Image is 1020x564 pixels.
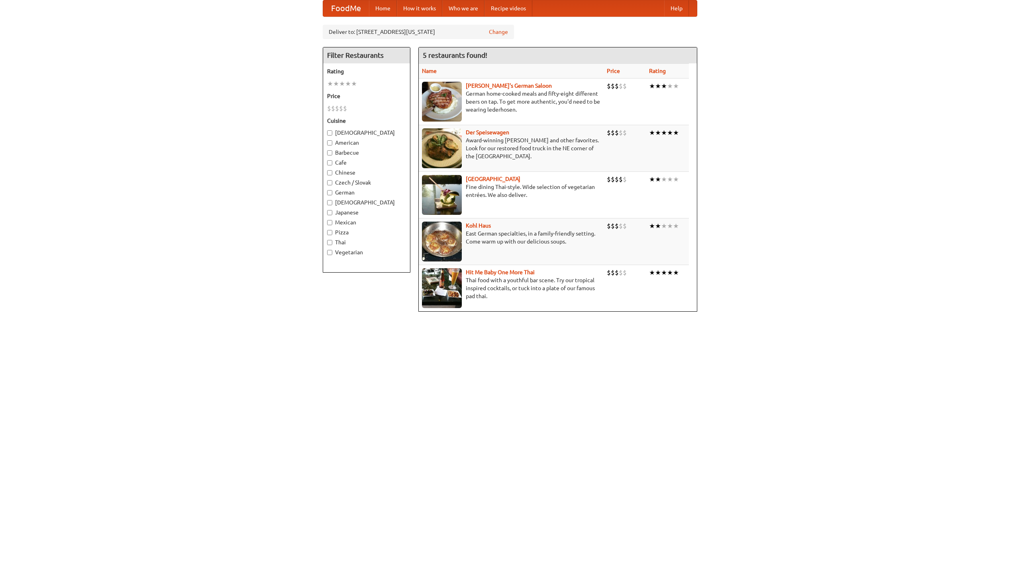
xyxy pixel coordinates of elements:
[661,222,667,230] li: ★
[327,92,406,100] h5: Price
[664,0,689,16] a: Help
[667,82,673,90] li: ★
[327,189,406,197] label: German
[327,208,406,216] label: Japanese
[615,268,619,277] li: $
[607,222,611,230] li: $
[484,0,532,16] a: Recipe videos
[422,276,600,300] p: Thai food with a youthful bar scene. Try our tropical inspired cocktails, or tuck into a plate of...
[327,198,406,206] label: [DEMOGRAPHIC_DATA]
[667,128,673,137] li: ★
[327,129,406,137] label: [DEMOGRAPHIC_DATA]
[422,136,600,160] p: Award-winning [PERSON_NAME] and other favorites. Look for our restored food truck in the NE corne...
[615,128,619,137] li: $
[619,128,623,137] li: $
[327,150,332,155] input: Barbecue
[611,82,615,90] li: $
[333,79,339,88] li: ★
[649,222,655,230] li: ★
[623,268,627,277] li: $
[442,0,484,16] a: Who we are
[369,0,397,16] a: Home
[327,190,332,195] input: German
[327,250,332,255] input: Vegetarian
[607,175,611,184] li: $
[661,175,667,184] li: ★
[422,128,462,168] img: speisewagen.jpg
[466,129,509,136] a: Der Speisewagen
[673,268,679,277] li: ★
[422,183,600,199] p: Fine dining Thai-style. Wide selection of vegetarian entrées. We also deliver.
[611,268,615,277] li: $
[327,179,406,187] label: Czech / Slovak
[422,68,437,74] a: Name
[339,79,345,88] li: ★
[667,222,673,230] li: ★
[327,210,332,215] input: Japanese
[655,82,661,90] li: ★
[615,175,619,184] li: $
[466,269,535,275] a: Hit Me Baby One More Thai
[327,149,406,157] label: Barbecue
[351,79,357,88] li: ★
[422,222,462,261] img: kohlhaus.jpg
[667,268,673,277] li: ★
[323,47,410,63] h4: Filter Restaurants
[466,83,552,89] a: [PERSON_NAME]'s German Saloon
[623,175,627,184] li: $
[327,139,406,147] label: American
[422,230,600,246] p: East German specialties, in a family-friendly setting. Come warm up with our delicious soups.
[345,79,351,88] li: ★
[607,68,620,74] a: Price
[649,68,666,74] a: Rating
[649,175,655,184] li: ★
[327,238,406,246] label: Thai
[327,248,406,256] label: Vegetarian
[673,82,679,90] li: ★
[661,268,667,277] li: ★
[327,170,332,175] input: Chinese
[623,222,627,230] li: $
[327,104,331,113] li: $
[397,0,442,16] a: How it works
[649,82,655,90] li: ★
[327,240,332,245] input: Thai
[327,79,333,88] li: ★
[655,128,661,137] li: ★
[619,268,623,277] li: $
[615,222,619,230] li: $
[422,175,462,215] img: satay.jpg
[623,82,627,90] li: $
[466,176,520,182] a: [GEOGRAPHIC_DATA]
[327,228,406,236] label: Pizza
[327,140,332,145] input: American
[649,268,655,277] li: ★
[649,128,655,137] li: ★
[673,128,679,137] li: ★
[343,104,347,113] li: $
[611,222,615,230] li: $
[489,28,508,36] a: Change
[422,82,462,122] img: esthers.jpg
[661,82,667,90] li: ★
[619,222,623,230] li: $
[619,82,623,90] li: $
[619,175,623,184] li: $
[335,104,339,113] li: $
[327,220,332,225] input: Mexican
[331,104,335,113] li: $
[339,104,343,113] li: $
[655,175,661,184] li: ★
[423,51,487,59] ng-pluralize: 5 restaurants found!
[611,175,615,184] li: $
[422,90,600,114] p: German home-cooked meals and fifty-eight different beers on tap. To get more authentic, you'd nee...
[611,128,615,137] li: $
[327,218,406,226] label: Mexican
[673,175,679,184] li: ★
[323,0,369,16] a: FoodMe
[327,130,332,136] input: [DEMOGRAPHIC_DATA]
[655,268,661,277] li: ★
